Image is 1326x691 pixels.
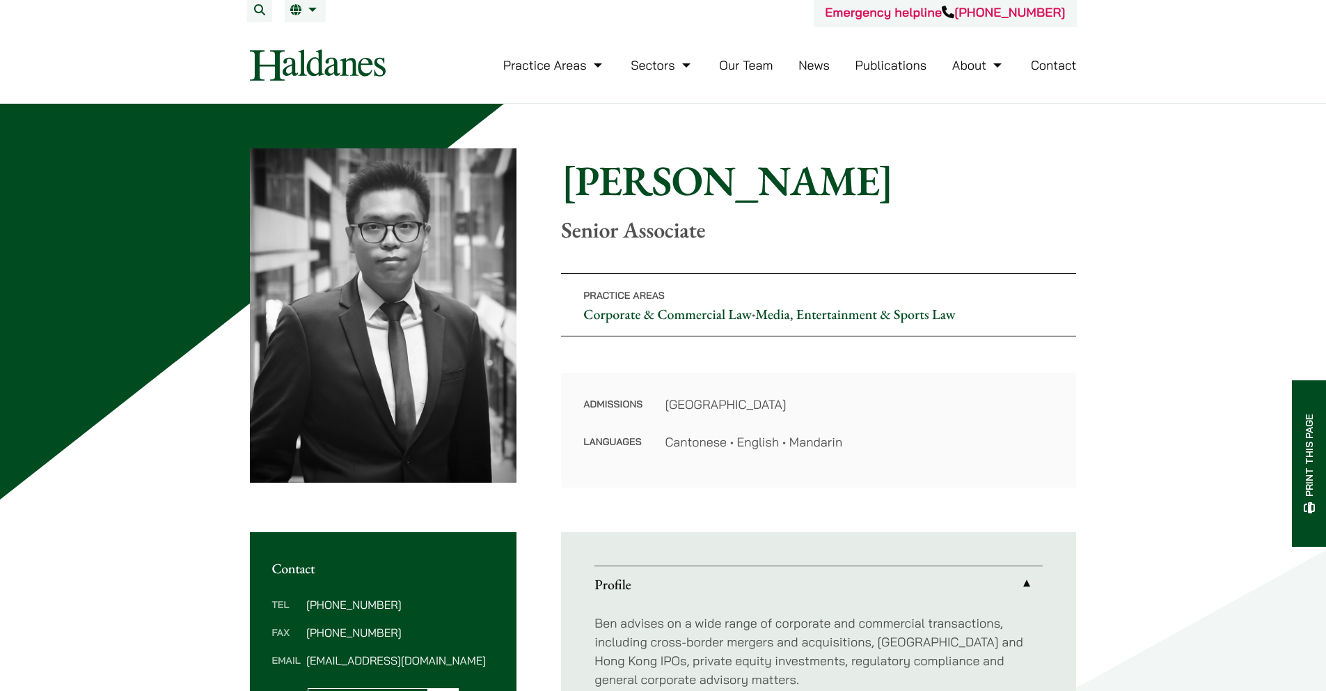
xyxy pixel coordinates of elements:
[290,4,320,15] a: EN
[306,627,494,638] dd: [PHONE_NUMBER]
[272,627,301,655] dt: Fax
[272,599,301,627] dt: Tel
[250,49,386,81] img: Logo of Haldanes
[719,57,773,73] a: Our Team
[1031,57,1077,73] a: Contact
[561,217,1076,243] p: Senior Associate
[798,57,830,73] a: News
[272,655,301,666] dt: Email
[583,289,665,302] span: Practice Areas
[503,57,606,73] a: Practice Areas
[594,614,1043,689] p: Ben advises on a wide range of corporate and commercial transactions, including cross-border merg...
[755,305,955,323] a: Media, Entertainment & Sports Law
[665,433,1054,451] dd: Cantonese • English • Mandarin
[561,273,1076,336] p: •
[306,599,494,610] dd: [PHONE_NUMBER]
[825,4,1065,20] a: Emergency helpline[PHONE_NUMBER]
[952,57,1005,73] a: About
[561,155,1076,205] h1: [PERSON_NAME]
[665,395,1054,414] dd: [GEOGRAPHIC_DATA]
[583,395,642,433] dt: Admissions
[583,433,642,451] dt: Languages
[272,560,495,577] h2: Contact
[855,57,927,73] a: Publications
[583,305,752,323] a: Corporate & Commercial Law
[631,57,693,73] a: Sectors
[306,655,494,666] dd: [EMAIL_ADDRESS][DOMAIN_NAME]
[594,566,1043,603] a: Profile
